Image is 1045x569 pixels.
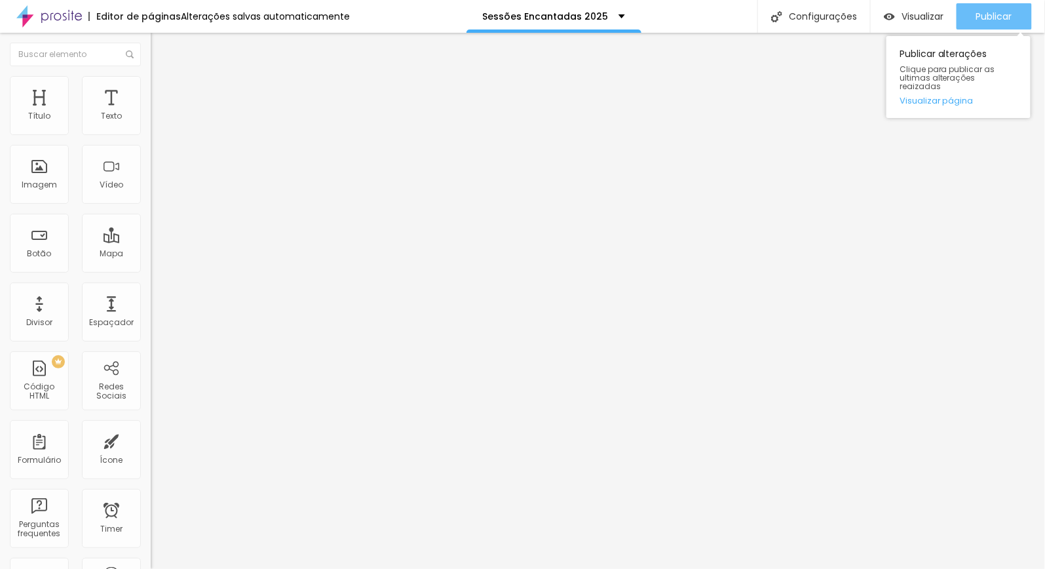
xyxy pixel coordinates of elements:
[771,11,782,22] img: Icone
[483,12,609,21] p: Sessões Encantadas 2025
[126,50,134,58] img: Icone
[100,524,123,534] div: Timer
[22,180,57,189] div: Imagem
[100,180,123,189] div: Vídeo
[902,11,943,22] span: Visualizar
[13,520,65,539] div: Perguntas frequentes
[100,249,123,258] div: Mapa
[151,33,1045,569] iframe: Editor
[871,3,957,29] button: Visualizar
[100,456,123,465] div: Ícone
[89,318,134,327] div: Espaçador
[28,111,50,121] div: Título
[976,11,1012,22] span: Publicar
[181,12,350,21] div: Alterações salvas automaticamente
[10,43,141,66] input: Buscar elemento
[28,249,52,258] div: Botão
[18,456,61,465] div: Formulário
[900,65,1017,91] span: Clique para publicar as ultimas alterações reaizadas
[85,382,137,401] div: Redes Sociais
[886,36,1031,118] div: Publicar alterações
[26,318,52,327] div: Divisor
[88,12,181,21] div: Editor de páginas
[884,11,895,22] img: view-1.svg
[900,96,1017,105] a: Visualizar página
[13,382,65,401] div: Código HTML
[101,111,122,121] div: Texto
[957,3,1032,29] button: Publicar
